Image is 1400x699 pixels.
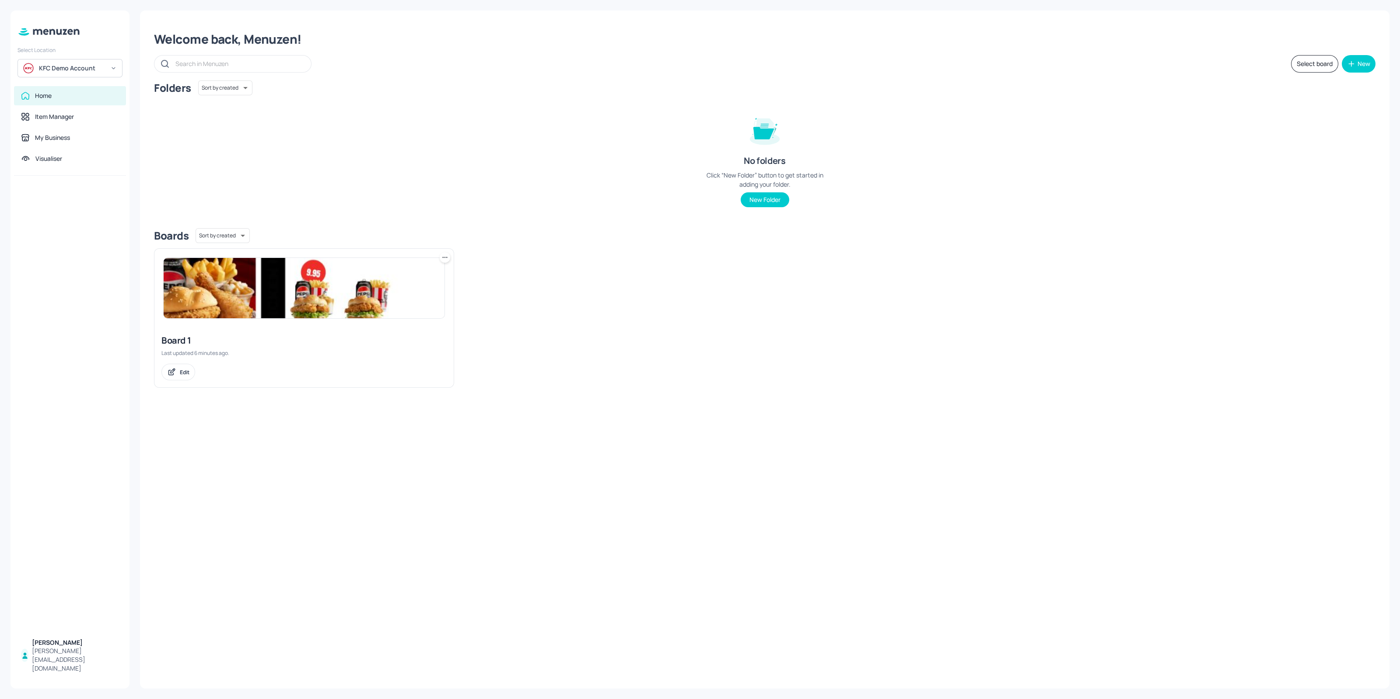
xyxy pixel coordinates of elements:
[1358,61,1370,67] div: New
[39,64,105,73] div: KFC Demo Account
[32,647,119,673] div: [PERSON_NAME][EMAIL_ADDRESS][DOMAIN_NAME]
[23,63,34,73] img: avatar
[1342,55,1375,73] button: New
[196,227,250,244] div: Sort by created
[175,57,302,70] input: Search in Menuzen
[35,154,62,163] div: Visualiser
[35,112,74,121] div: Item Manager
[35,91,52,100] div: Home
[164,258,444,318] img: 2025-08-18-1755503187975zd03s51kagi.jpeg
[699,170,830,189] div: Click “New Folder” button to get started in adding your folder.
[161,349,447,357] div: Last updated 6 minutes ago.
[154,229,189,243] div: Boards
[17,46,122,54] div: Select Location
[161,334,447,347] div: Board 1
[744,155,785,167] div: No folders
[741,192,789,207] button: New Folder
[1291,55,1338,73] button: Select board
[154,81,191,95] div: Folders
[32,638,119,647] div: [PERSON_NAME]
[35,133,70,142] div: My Business
[743,108,787,151] img: folder-empty
[198,79,252,97] div: Sort by created
[180,369,189,376] div: Edit
[154,31,1375,47] div: Welcome back, Menuzen!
